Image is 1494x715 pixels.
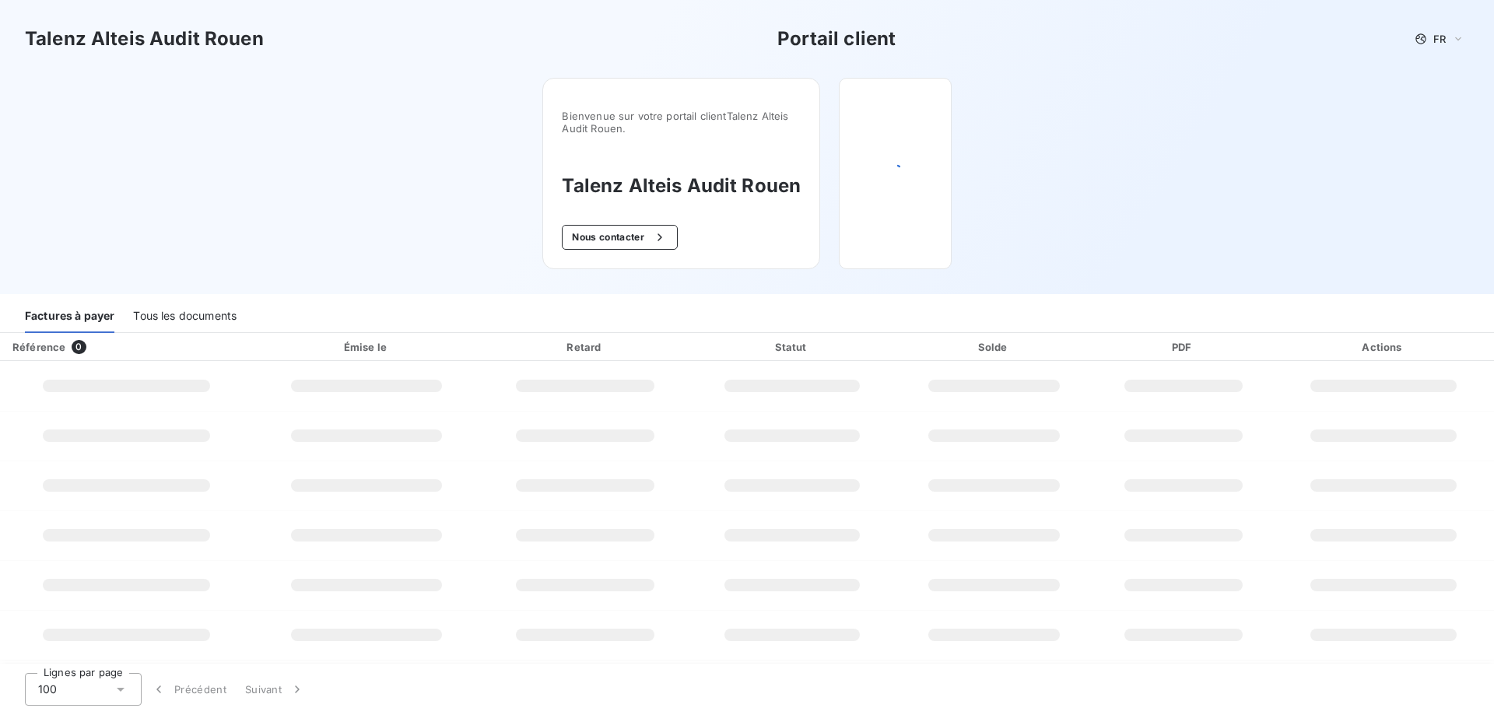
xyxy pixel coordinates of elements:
[25,300,114,333] div: Factures à payer
[562,110,801,135] span: Bienvenue sur votre portail client Talenz Alteis Audit Rouen .
[1276,339,1491,355] div: Actions
[562,172,801,200] h3: Talenz Alteis Audit Rouen
[236,673,314,706] button: Suivant
[25,25,264,53] h3: Talenz Alteis Audit Rouen
[133,300,237,333] div: Tous les documents
[777,25,896,53] h3: Portail client
[898,339,1091,355] div: Solde
[1433,33,1446,45] span: FR
[142,673,236,706] button: Précédent
[256,339,478,355] div: Émise le
[12,341,65,353] div: Référence
[562,225,677,250] button: Nous contacter
[484,339,687,355] div: Retard
[1097,339,1270,355] div: PDF
[72,340,86,354] span: 0
[38,682,57,697] span: 100
[693,339,892,355] div: Statut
